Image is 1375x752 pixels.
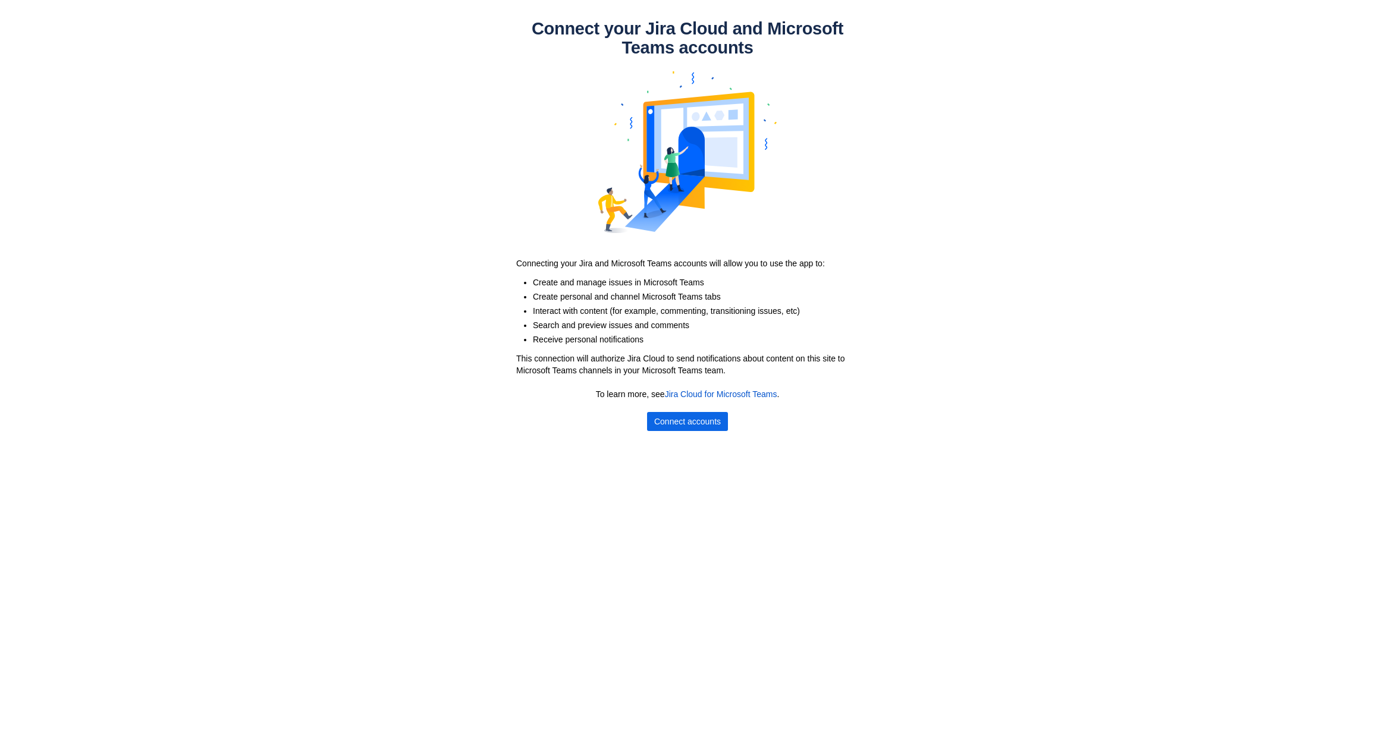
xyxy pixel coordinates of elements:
[647,412,728,431] button: Connect accounts
[516,353,859,376] p: This connection will authorize Jira Cloud to send notifications about content on this site to Mic...
[654,412,721,431] span: Connect accounts
[516,257,859,269] p: Connecting your Jira and Microsoft Teams accounts will allow you to use the app to:
[533,276,866,288] li: Create and manage issues in Microsoft Teams
[521,388,854,400] p: To learn more, see .
[665,389,777,399] a: Jira Cloud for Microsoft Teams
[598,57,777,247] img: account-mapping.svg
[533,333,866,345] li: Receive personal notifications
[533,305,866,317] li: Interact with content (for example, commenting, transitioning issues, etc)
[509,19,866,57] h1: Connect your Jira Cloud and Microsoft Teams accounts
[533,319,866,331] li: Search and preview issues and comments
[533,291,866,303] li: Create personal and channel Microsoft Teams tabs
